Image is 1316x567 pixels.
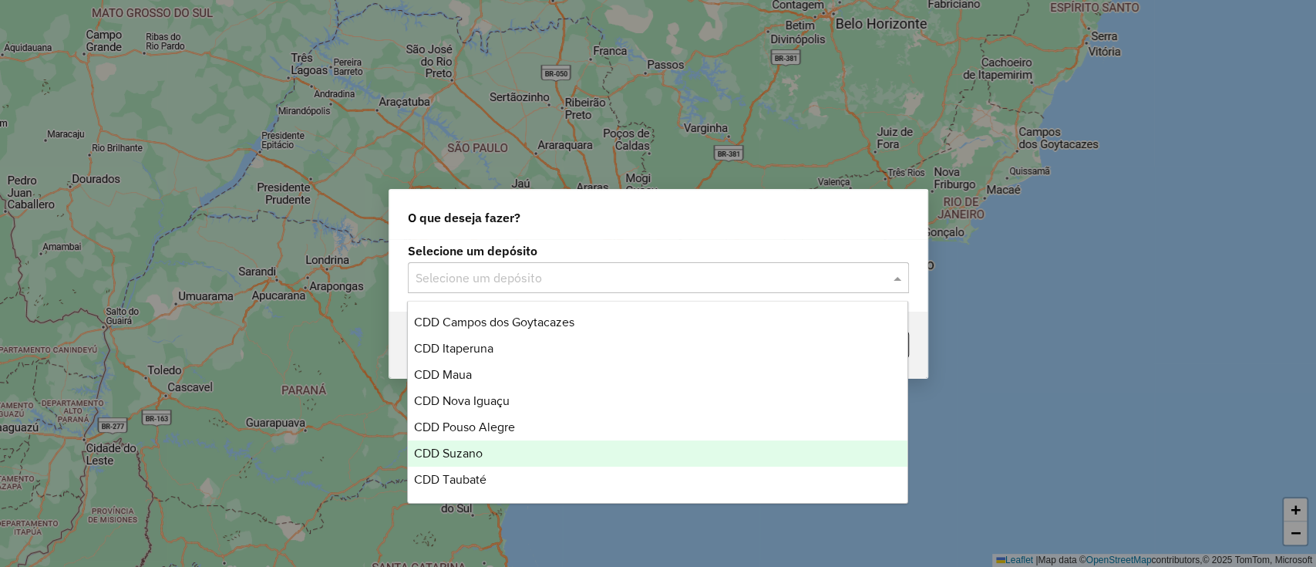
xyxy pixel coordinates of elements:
span: CDD Taubaté [414,473,486,486]
span: CDD Nova Iguaçu [414,394,510,407]
span: CDD Campos dos Goytacazes [414,316,574,329]
span: CDD Itaperuna [414,342,493,355]
span: O que deseja fazer? [408,208,520,227]
label: Selecione um depósito [408,241,909,260]
span: CDD Maua [414,368,472,381]
span: CDD Suzano [414,447,483,460]
span: CDD Pouso Alegre [414,420,515,434]
ng-dropdown-panel: Options list [407,301,908,504]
